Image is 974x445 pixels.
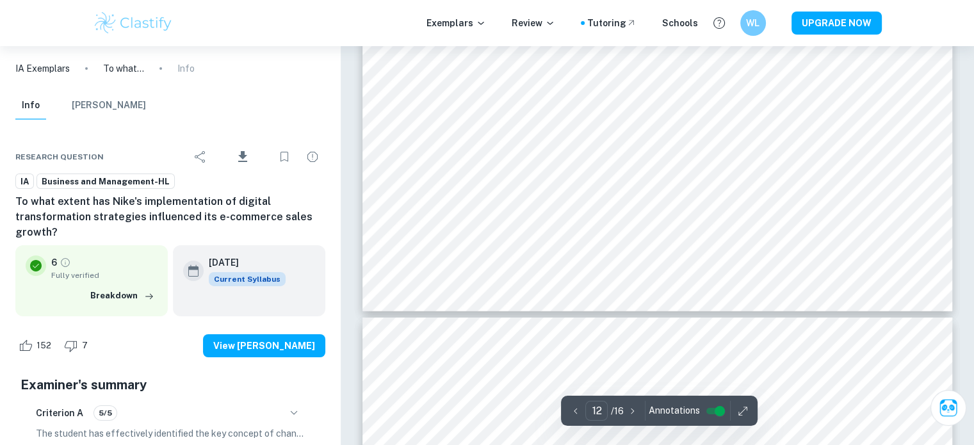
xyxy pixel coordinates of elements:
div: Download [216,140,269,174]
span: 152 [29,339,58,352]
button: WL [740,10,766,36]
h6: To what extent has Nike's implementation of digital transformation strategies influenced its e-co... [15,194,325,240]
span: Annotations [648,404,699,417]
p: The student has effectively identified the key concept of change, which is clearly indicated on t... [36,426,305,441]
span: Current Syllabus [209,272,286,286]
div: Bookmark [272,144,297,170]
span: 7 [75,339,95,352]
div: Report issue [300,144,325,170]
a: Grade fully verified [60,257,71,268]
button: View [PERSON_NAME] [203,334,325,357]
h6: [DATE] [209,255,275,270]
button: Ask Clai [930,390,966,426]
button: UPGRADE NOW [791,12,882,35]
div: This exemplar is based on the current syllabus. Feel free to refer to it for inspiration/ideas wh... [209,272,286,286]
h6: Criterion A [36,406,83,420]
h5: Examiner's summary [20,375,320,394]
div: Like [15,336,58,356]
div: Share [188,144,213,170]
img: Clastify logo [93,10,174,36]
p: / 16 [610,404,623,418]
span: IA [16,175,33,188]
button: Info [15,92,46,120]
span: 5/5 [94,407,117,419]
span: Research question [15,151,104,163]
span: Fully verified [51,270,158,281]
p: Info [177,61,195,76]
button: Help and Feedback [708,12,730,34]
p: Review [512,16,555,30]
p: 6 [51,255,57,270]
span: Business and Management-HL [37,175,174,188]
a: Tutoring [587,16,637,30]
button: Breakdown [87,286,158,305]
p: To what extent has Nike's implementation of digital transformation strategies influenced its e-co... [103,61,144,76]
button: [PERSON_NAME] [72,92,146,120]
div: Dislike [61,336,95,356]
a: Schools [662,16,698,30]
a: IA [15,174,34,190]
a: Business and Management-HL [37,174,175,190]
a: IA Exemplars [15,61,70,76]
p: Exemplars [426,16,486,30]
h6: WL [745,16,760,30]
